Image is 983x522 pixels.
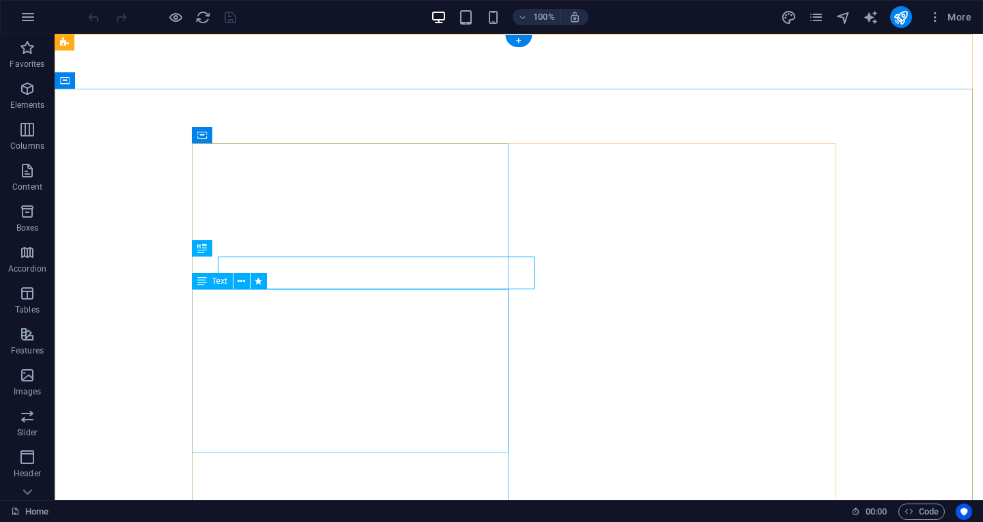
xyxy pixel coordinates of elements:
span: : [875,506,877,517]
h6: 100% [533,9,555,25]
p: Images [14,386,42,397]
i: On resize automatically adjust zoom level to fit chosen device. [569,11,581,23]
i: Reload page [195,10,211,25]
p: Boxes [16,222,39,233]
p: Favorites [10,59,44,70]
i: Navigator [836,10,851,25]
p: Tables [15,304,40,315]
p: Columns [10,141,44,151]
button: More [923,6,977,28]
button: Click here to leave preview mode and continue editing [167,9,184,25]
button: text_generator [863,9,879,25]
button: Code [898,504,945,520]
span: Code [904,504,939,520]
button: design [781,9,797,25]
h6: Session time [851,504,887,520]
p: Elements [10,100,45,111]
i: AI Writer [863,10,879,25]
i: Design (Ctrl+Alt+Y) [781,10,797,25]
span: Text [212,277,227,285]
p: Header [14,468,41,479]
i: Pages (Ctrl+Alt+S) [808,10,824,25]
button: pages [808,9,825,25]
div: + [505,35,532,47]
p: Content [12,182,42,192]
p: Slider [17,427,38,438]
a: Click to cancel selection. Double-click to open Pages [11,504,48,520]
button: reload [195,9,211,25]
button: navigator [836,9,852,25]
p: Accordion [8,263,46,274]
button: Usercentrics [956,504,972,520]
button: publish [890,6,912,28]
p: Features [11,345,44,356]
i: Publish [893,10,909,25]
span: 00 00 [866,504,887,520]
span: More [928,10,971,24]
button: 100% [513,9,561,25]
